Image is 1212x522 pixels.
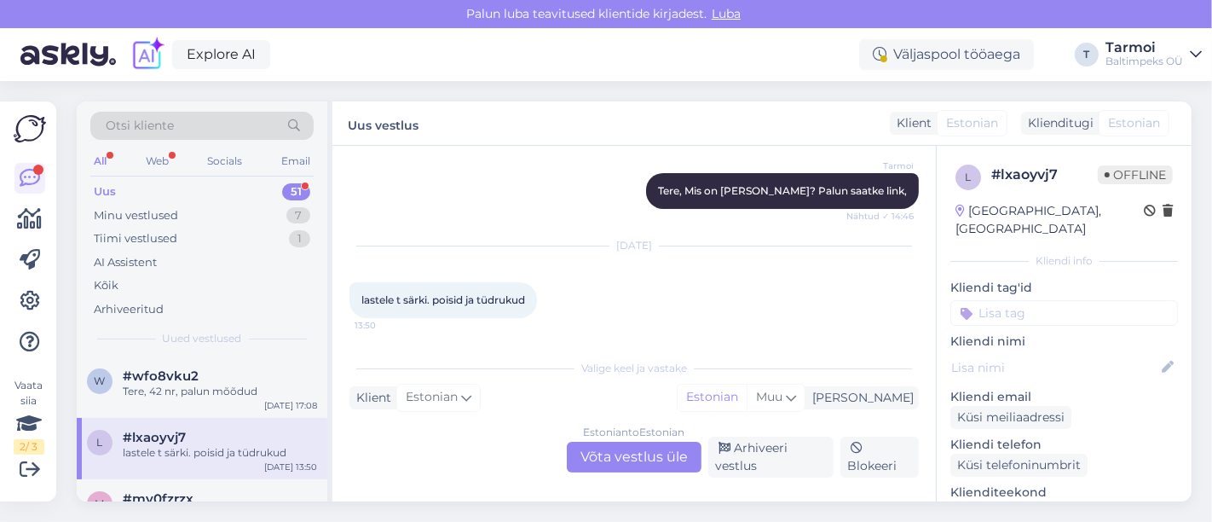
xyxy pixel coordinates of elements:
[94,277,118,294] div: Kõik
[678,385,747,410] div: Estonian
[94,230,177,247] div: Tiimi vestlused
[1105,41,1202,68] a: TarmoiBaltimpeks OÜ
[991,165,1098,185] div: # lxaoyvj7
[1105,55,1183,68] div: Baltimpeks OÜ
[278,150,314,172] div: Email
[204,150,245,172] div: Socials
[950,279,1178,297] p: Kliendi tag'id
[130,37,165,72] img: explore-ai
[286,207,310,224] div: 7
[850,159,914,172] span: Tarmoi
[950,300,1178,326] input: Lisa tag
[94,254,157,271] div: AI Assistent
[756,389,782,404] span: Muu
[123,368,199,384] span: #wfo8vku2
[163,331,242,346] span: Uued vestlused
[946,114,998,132] span: Estonian
[95,497,105,510] span: m
[890,114,932,132] div: Klient
[172,40,270,69] a: Explore AI
[950,484,1178,502] p: Klienditeekond
[950,436,1178,454] p: Kliendi telefon
[966,171,972,183] span: l
[805,389,914,407] div: [PERSON_NAME]
[349,389,391,407] div: Klient
[90,150,110,172] div: All
[264,461,317,473] div: [DATE] 13:50
[123,430,186,445] span: #lxaoyvj7
[355,319,418,332] span: 13:50
[950,406,1071,429] div: Küsi meiliaadressi
[567,442,701,473] div: Võta vestlus üle
[1075,43,1099,67] div: T
[859,39,1034,70] div: Väljaspool tööaega
[97,436,103,449] span: l
[1021,114,1094,132] div: Klienditugi
[14,378,44,455] div: Vaata siia
[1105,41,1183,55] div: Tarmoi
[264,399,317,412] div: [DATE] 17:08
[406,388,458,407] span: Estonian
[1108,114,1160,132] span: Estonian
[708,437,834,478] div: Arhiveeri vestlus
[846,210,914,223] span: Nähtud ✓ 14:46
[361,293,525,306] span: lastele t särki. poisid ja tüdrukud
[142,150,172,172] div: Web
[94,301,164,318] div: Arhiveeritud
[289,230,310,247] div: 1
[123,491,193,507] span: #my0fzrzx
[282,183,310,200] div: 51
[349,361,919,376] div: Valige keel ja vastake
[955,202,1144,238] div: [GEOGRAPHIC_DATA], [GEOGRAPHIC_DATA]
[584,425,685,440] div: Estonian to Estonian
[123,445,317,461] div: lastele t särki. poisid ja tüdrukud
[950,253,1178,269] div: Kliendi info
[349,238,919,253] div: [DATE]
[95,374,106,387] span: w
[951,358,1158,377] input: Lisa nimi
[348,112,418,135] label: Uus vestlus
[14,115,46,142] img: Askly Logo
[106,117,174,135] span: Otsi kliente
[123,384,317,399] div: Tere, 42 nr, palun mõõdud
[1098,165,1173,184] span: Offline
[658,184,907,197] span: Tere, Mis on [PERSON_NAME]? Palun saatke link,
[950,388,1178,406] p: Kliendi email
[94,207,178,224] div: Minu vestlused
[950,454,1088,477] div: Küsi telefoninumbrit
[840,437,919,478] div: Blokeeri
[707,6,746,21] span: Luba
[14,439,44,455] div: 2 / 3
[94,183,116,200] div: Uus
[950,333,1178,351] p: Kliendi nimi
